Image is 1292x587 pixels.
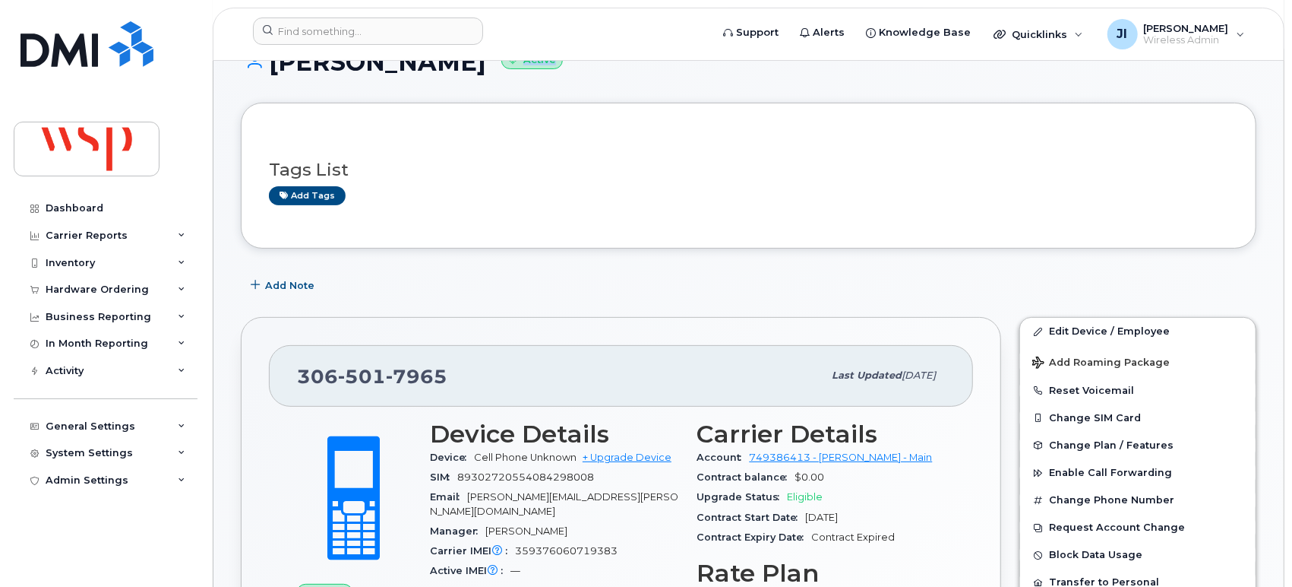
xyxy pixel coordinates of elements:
button: Change Plan / Features [1020,432,1256,459]
input: Find something... [253,17,483,45]
span: 7965 [386,365,447,388]
span: Manager [430,525,485,537]
span: Cell Phone Unknown [474,452,577,463]
h1: [PERSON_NAME] [241,49,1256,75]
span: Change Plan / Features [1049,439,1174,451]
span: Contract balance [697,471,795,483]
span: [PERSON_NAME][EMAIL_ADDRESS][PERSON_NAME][DOMAIN_NAME] [430,491,678,516]
h3: Device Details [430,420,679,448]
h3: Rate Plan [697,560,946,587]
span: 501 [338,365,386,388]
a: Support [712,17,789,48]
a: Knowledge Base [855,17,981,48]
a: Edit Device / Employee [1020,318,1256,345]
span: $0.00 [795,471,825,483]
button: Enable Call Forwarding [1020,459,1256,487]
h3: Carrier Details [697,420,946,448]
span: Carrier IMEI [430,545,515,557]
span: Add Note [265,278,314,293]
span: Account [697,452,750,463]
span: Enable Call Forwarding [1049,468,1172,479]
span: Add Roaming Package [1032,357,1170,371]
span: Contract Start Date [697,512,806,523]
button: Add Note [241,271,327,299]
span: Contract Expired [812,531,896,543]
span: 359376060719383 [515,545,618,557]
span: Active IMEI [430,565,510,576]
span: 306 [297,365,447,388]
span: [PERSON_NAME] [1144,22,1229,34]
a: 749386413 - [PERSON_NAME] - Main [750,452,933,463]
span: [PERSON_NAME] [485,525,567,537]
div: Jeremy Ifrah [1097,19,1256,49]
a: Add tags [269,186,346,205]
button: Change SIM Card [1020,405,1256,432]
span: — [510,565,520,576]
span: Contract Expiry Date [697,531,812,543]
span: 89302720554084298008 [457,471,594,483]
span: Last updated [832,370,902,381]
span: Upgrade Status [697,491,788,503]
span: [DATE] [806,512,839,523]
span: Eligible [788,491,823,503]
h3: Tags List [269,160,1228,179]
span: Alerts [813,25,845,40]
span: Quicklinks [1012,28,1067,40]
span: SIM [430,471,457,483]
button: Change Phone Number [1020,487,1256,514]
div: Quicklinks [983,19,1094,49]
button: Request Account Change [1020,514,1256,541]
button: Reset Voicemail [1020,377,1256,405]
a: Alerts [789,17,855,48]
button: Block Data Usage [1020,541,1256,569]
span: Email [430,491,467,503]
span: Support [736,25,779,40]
span: JI [1117,25,1128,43]
a: + Upgrade Device [583,452,671,463]
span: Wireless Admin [1144,34,1229,46]
span: Knowledge Base [879,25,971,40]
button: Add Roaming Package [1020,346,1256,377]
span: [DATE] [902,370,936,381]
span: Device [430,452,474,463]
